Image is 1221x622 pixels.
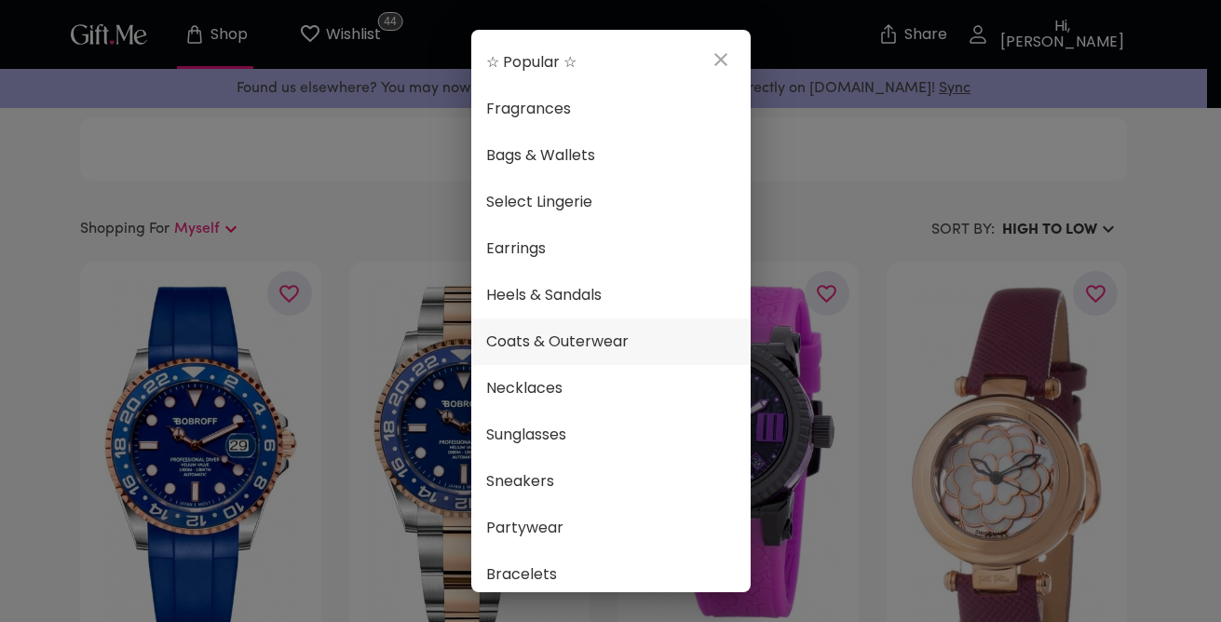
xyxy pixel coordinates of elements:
span: ☆ Popular ☆ [486,50,736,74]
span: Earrings [486,237,736,261]
span: Partywear [486,516,736,540]
button: close [699,37,743,82]
span: Necklaces [486,376,736,400]
span: Heels & Sandals [486,283,736,307]
span: Bracelets [486,562,736,587]
span: Select Lingerie [486,190,736,214]
span: Sunglasses [486,423,736,447]
span: Sneakers [486,469,736,494]
span: Coats & Outerwear [486,330,736,354]
span: Bags & Wallets [486,143,736,168]
span: Fragrances [486,97,736,121]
